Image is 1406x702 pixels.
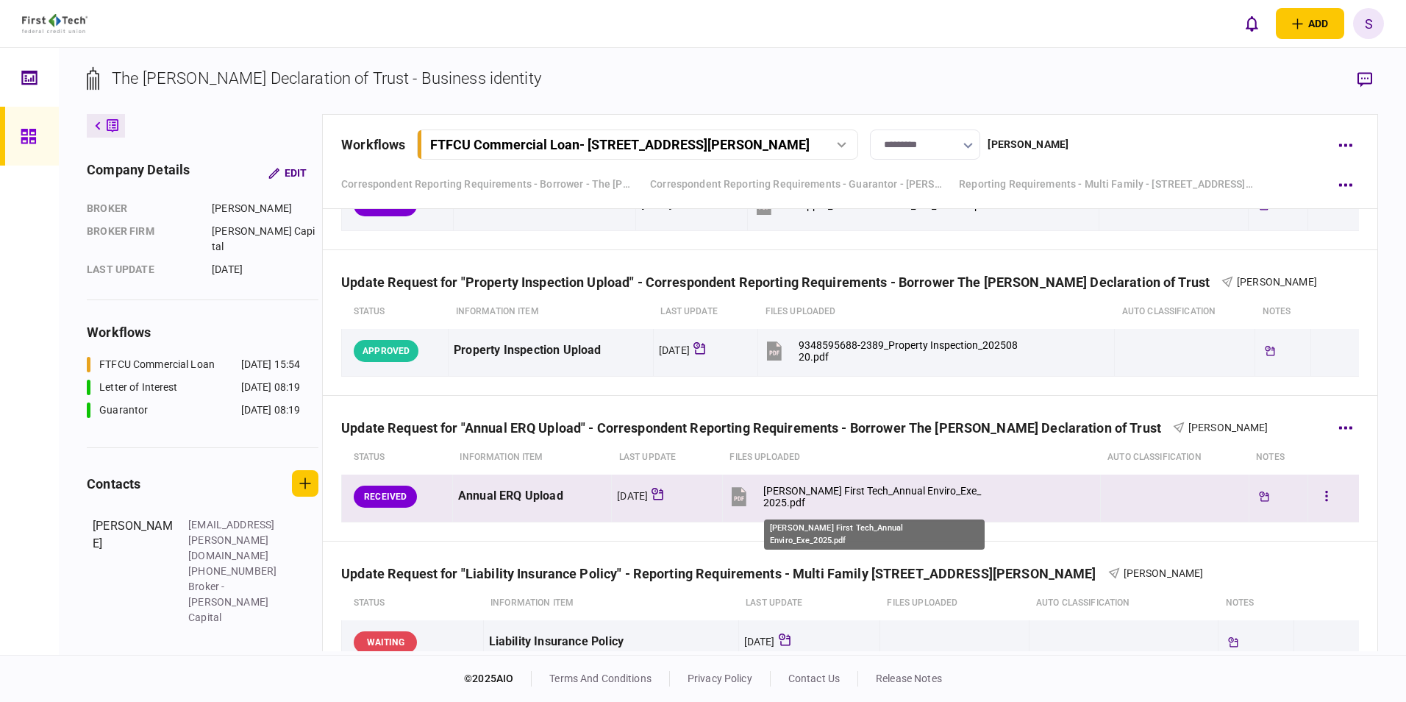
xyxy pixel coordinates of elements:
[1353,8,1384,39] button: S
[241,403,301,418] div: [DATE] 08:19
[959,177,1253,192] a: Reporting Requirements - Multi Family - [STREET_ADDRESS][PERSON_NAME]
[341,566,1107,581] div: Update Request for "Liability Insurance Policy" - Reporting Requirements - Multi Family [STREET_A...
[22,14,88,33] img: client company logo
[417,130,858,160] button: FTFCU Commercial Loan- [STREET_ADDRESS][PERSON_NAME]
[1224,633,1243,652] div: Tickler available
[1255,295,1311,329] th: notes
[1276,8,1344,39] button: open adding identity options
[876,673,942,684] a: release notes
[87,262,197,277] div: last update
[87,474,140,494] div: contacts
[342,441,453,475] th: status
[483,586,738,620] th: Information item
[764,520,985,550] div: [PERSON_NAME] First Tech_Annual Enviro_Exe_2025.pdf
[1100,441,1249,475] th: auto classification
[659,343,690,358] div: [DATE]
[257,160,318,186] button: Edit
[99,380,177,395] div: Letter of Interest
[430,137,810,152] div: FTFCU Commercial Loan - [STREET_ADDRESS][PERSON_NAME]
[728,480,985,513] button: Courtney_Chappel First Tech_Annual Enviro_Exe_2025.pdf
[112,66,541,91] div: The [PERSON_NAME] Declaration of Trust - Business identity
[612,441,723,475] th: last update
[341,135,405,155] div: workflows
[617,489,648,503] div: [DATE]
[188,564,284,579] div: [PHONE_NUMBER]
[549,673,652,684] a: terms and conditions
[241,380,301,395] div: [DATE] 08:19
[241,357,301,372] div: [DATE] 15:54
[87,380,300,395] a: Letter of Interest[DATE] 08:19
[788,673,840,684] a: contact us
[342,586,483,620] th: status
[799,339,1021,363] div: 9348595688-2389_Property Inspection_20250820.pdf
[722,441,1100,475] th: Files uploaded
[763,485,985,508] div: Courtney_Chappel First Tech_Annual Enviro_Exe_2025.pdf
[99,357,215,372] div: FTFCU Commercial Loan
[758,295,1115,329] th: Files uploaded
[1115,295,1255,329] th: auto classification
[212,224,318,255] div: [PERSON_NAME] Capital
[1260,341,1280,361] div: Tickler available
[650,177,944,192] a: Correspondent Reporting Requirements - Guarantor - [PERSON_NAME]
[1029,586,1218,620] th: auto classification
[87,201,197,216] div: Broker
[454,334,648,367] div: Property Inspection Upload
[452,441,611,475] th: Information item
[879,586,1029,620] th: Files uploaded
[489,625,733,659] div: Liability Insurance Policy
[458,480,606,513] div: Annual ERQ Upload
[738,586,879,620] th: last update
[212,262,318,277] div: [DATE]
[354,340,418,362] div: APPROVED
[99,403,148,418] div: Guarantor
[1249,441,1307,475] th: notes
[87,160,190,186] div: company details
[87,403,300,418] a: Guarantor[DATE] 08:19
[87,322,318,342] div: workflows
[354,486,417,508] div: RECEIVED
[341,177,635,192] a: Correspondent Reporting Requirements - Borrower - The [PERSON_NAME] Declaration of Trust
[1236,8,1267,39] button: open notifications list
[342,295,449,329] th: status
[464,671,532,687] div: © 2025 AIO
[341,420,1173,436] div: Update Request for "Annual ERQ Upload" - Correspondent Reporting Requirements - Borrower The [PER...
[341,274,1221,290] div: Update Request for "Property Inspection Upload" - Correspondent Reporting Requirements - Borrower...
[1124,567,1204,579] span: [PERSON_NAME]
[1255,487,1274,506] div: Tickler available
[93,517,174,625] div: [PERSON_NAME]
[1188,422,1268,433] span: [PERSON_NAME]
[188,517,284,564] div: [EMAIL_ADDRESS][PERSON_NAME][DOMAIN_NAME]
[653,295,757,329] th: last update
[87,224,197,255] div: broker firm
[1237,276,1317,288] span: [PERSON_NAME]
[449,295,654,329] th: Information item
[744,634,775,649] div: [DATE]
[212,201,318,216] div: [PERSON_NAME]
[87,357,300,372] a: FTFCU Commercial Loan[DATE] 15:54
[688,673,752,684] a: privacy policy
[763,334,1021,367] button: 9348595688-2389_Property Inspection_20250820.pdf
[354,631,417,653] div: WAITING
[988,137,1068,152] div: [PERSON_NAME]
[1218,586,1294,620] th: notes
[188,579,284,625] div: Broker - [PERSON_NAME] Capital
